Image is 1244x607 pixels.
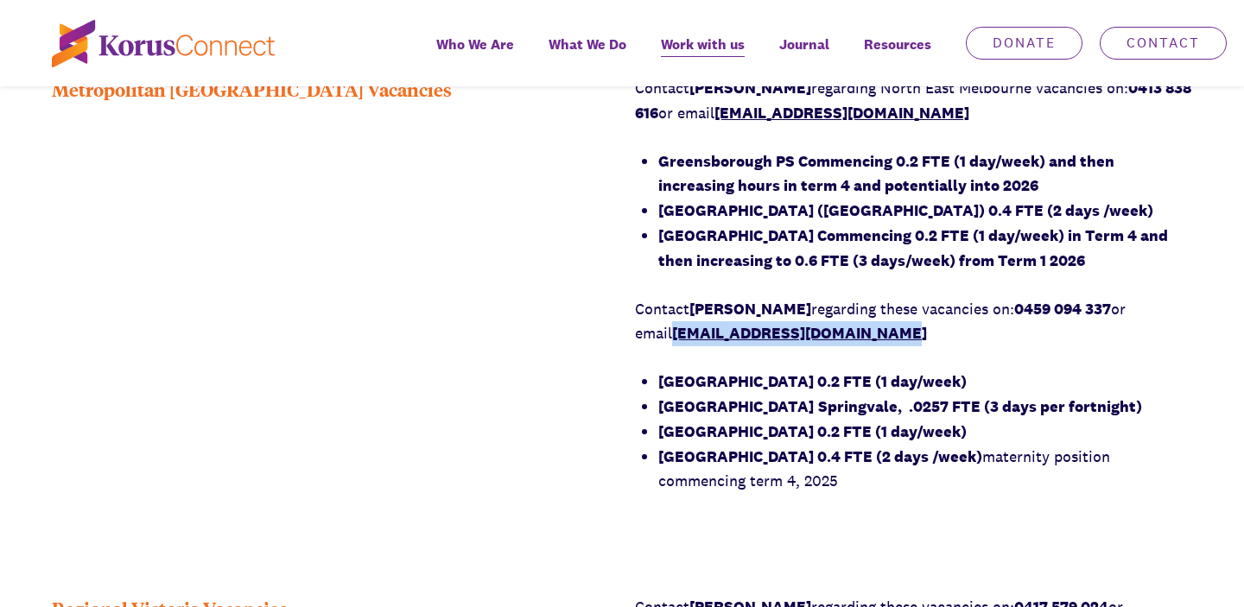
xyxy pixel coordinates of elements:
a: [EMAIL_ADDRESS][DOMAIN_NAME] [714,103,969,123]
p: Contact regarding North East Melbourne vacancies on: or email [635,76,1192,126]
strong: [GEOGRAPHIC_DATA] 0.4 FTE (2 days /week) [658,446,982,466]
strong: [PERSON_NAME] [689,299,811,319]
a: Who We Are [419,24,531,86]
strong: [GEOGRAPHIC_DATA] 0.2 FTE (1 day/week) [658,421,967,441]
img: korus-connect%2Fc5177985-88d5-491d-9cd7-4a1febad1357_logo.svg [52,20,275,67]
a: Work with us [644,24,762,86]
strong: Springvale, .0257 FTE (3 days per fortnight) [818,396,1142,416]
strong: [GEOGRAPHIC_DATA] 0.2 FTE (1 day/week) [658,371,967,391]
li: maternity position commencing term 4, 2025 [658,445,1192,495]
strong: [PERSON_NAME] [689,78,811,98]
a: Journal [762,24,847,86]
span: Who We Are [436,32,514,57]
a: Donate [966,27,1082,60]
p: Contact regarding these vacancies on: or email [635,297,1192,347]
strong: Greensborough PS Commencing 0.2 FTE (1 day/week) and then increasing hours in term 4 and potentia... [658,151,1114,196]
a: What We Do [531,24,644,86]
strong: 0459 094 337 [1014,299,1111,319]
a: Contact [1100,27,1227,60]
div: Resources [847,24,949,86]
strong: [GEOGRAPHIC_DATA] ([GEOGRAPHIC_DATA]) 0.4 FTE (2 days /week) [658,200,1153,220]
strong: 0413 838 616 [635,78,1191,123]
span: What We Do [549,32,626,57]
strong: [GEOGRAPHIC_DATA] [658,396,814,416]
a: [EMAIL_ADDRESS][DOMAIN_NAME] [672,323,927,343]
span: Journal [779,32,829,57]
div: Metropolitan [GEOGRAPHIC_DATA] Vacancies [52,76,609,517]
span: Work with us [661,32,745,57]
strong: [GEOGRAPHIC_DATA] Commencing 0.2 FTE (1 day/week) in Term 4 and then increasing to 0.6 FTE (3 day... [658,225,1168,270]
